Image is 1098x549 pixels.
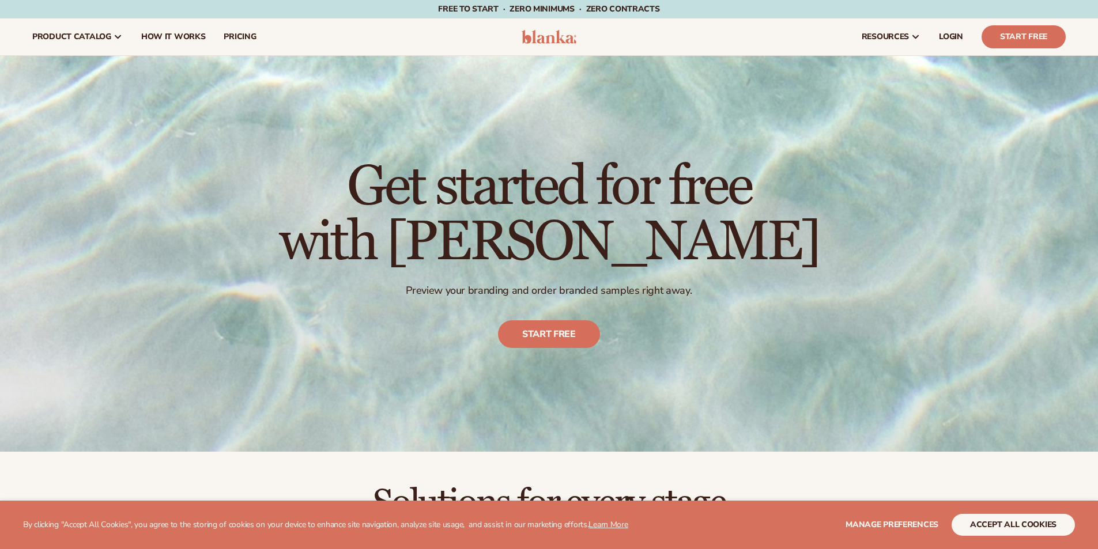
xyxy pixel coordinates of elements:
span: Manage preferences [846,519,938,530]
span: LOGIN [939,32,963,41]
p: Preview your branding and order branded samples right away. [279,284,819,297]
span: product catalog [32,32,111,41]
a: Learn More [588,519,628,530]
button: Manage preferences [846,514,938,536]
p: By clicking "Accept All Cookies", you agree to the storing of cookies on your device to enhance s... [23,520,628,530]
a: Start free [498,320,600,348]
span: resources [862,32,909,41]
h1: Get started for free with [PERSON_NAME] [279,160,819,270]
span: How It Works [141,32,206,41]
img: logo [522,30,576,44]
a: product catalog [23,18,132,55]
a: pricing [214,18,265,55]
span: Free to start · ZERO minimums · ZERO contracts [438,3,659,14]
a: resources [852,18,930,55]
a: LOGIN [930,18,972,55]
a: How It Works [132,18,215,55]
h2: Solutions for every stage [32,484,1066,523]
a: Start Free [982,25,1066,48]
span: pricing [224,32,256,41]
button: accept all cookies [952,514,1075,536]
